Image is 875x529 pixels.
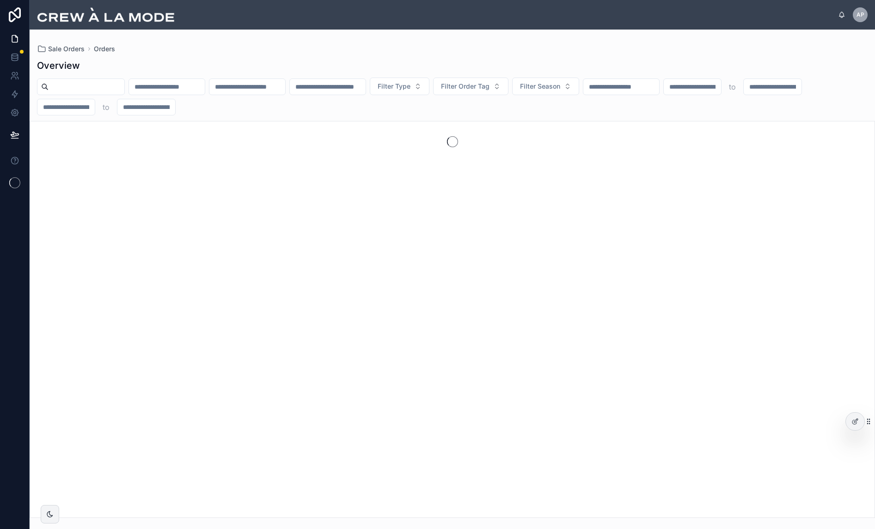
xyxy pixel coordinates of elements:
[729,81,736,92] p: to
[441,82,490,91] span: Filter Order Tag
[512,78,579,95] button: Select Button
[370,78,429,95] button: Select Button
[103,102,110,113] p: to
[37,59,80,72] h1: Overview
[433,78,508,95] button: Select Button
[520,82,560,91] span: Filter Season
[48,44,85,54] span: Sale Orders
[94,44,115,54] a: Orders
[37,44,85,54] a: Sale Orders
[857,11,864,18] span: AP
[378,82,410,91] span: Filter Type
[37,7,175,22] img: App logo
[182,13,838,17] div: scrollable content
